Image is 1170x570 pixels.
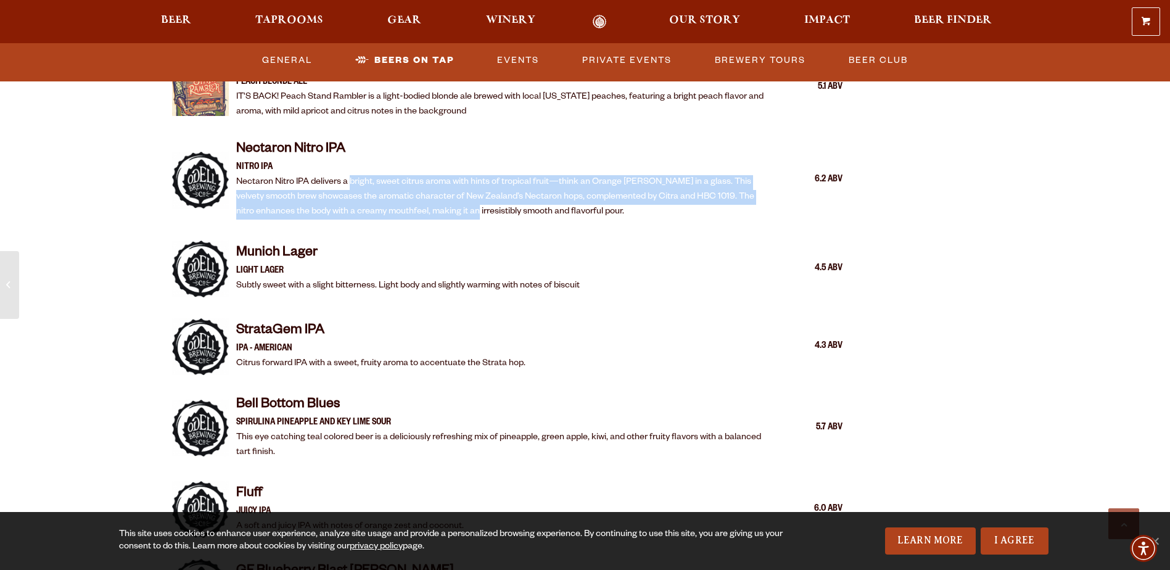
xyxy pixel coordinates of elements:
[781,172,842,188] div: 6.2 ABV
[350,542,403,552] a: privacy policy
[236,160,774,175] p: Nitro IPA
[914,15,992,25] span: Beer Finder
[161,15,191,25] span: Beer
[577,46,677,75] a: Private Events
[236,141,774,160] h4: Nectaron Nitro IPA
[387,15,421,25] span: Gear
[236,244,580,264] h4: Munich Lager
[844,46,913,75] a: Beer Club
[492,46,544,75] a: Events
[236,416,774,431] p: Spirulina Pineapple and Key Lime Sour
[172,152,229,209] img: Item Thumbnail
[577,15,623,29] a: Odell Home
[153,15,199,29] a: Beer
[781,80,842,96] div: 5.1 ABV
[236,396,774,416] h4: Bell Bottom Blues
[981,527,1048,555] a: I Agree
[486,15,535,25] span: Winery
[781,502,842,518] div: 6.0 ABV
[119,529,784,553] div: This site uses cookies to enhance user experience, analyze site usage and provide a personalized ...
[255,15,323,25] span: Taprooms
[236,431,774,460] p: This eye catching teal colored beer is a deliciously refreshing mix of pineapple, green apple, ki...
[669,15,740,25] span: Our Story
[379,15,429,29] a: Gear
[885,527,976,555] a: Learn More
[236,264,580,279] p: Light Lager
[796,15,858,29] a: Impact
[236,342,525,357] p: IPA - AMERICAN
[236,357,525,371] p: Citrus forward IPA with a sweet, fruity aroma to accentuate the Strata hop.
[236,279,580,294] p: Subtly sweet with a slight bitterness. Light body and slightly warming with notes of biscuit
[1108,508,1139,539] a: Scroll to top
[172,318,229,375] img: Item Thumbnail
[710,46,810,75] a: Brewery Tours
[236,505,464,519] p: Juicy IPA
[236,322,525,342] h4: StrataGem IPA
[172,400,229,456] img: Item Thumbnail
[350,46,459,75] a: Beers on Tap
[172,241,229,297] img: Item Thumbnail
[478,15,543,29] a: Winery
[236,485,464,505] h4: Fluff
[804,15,850,25] span: Impact
[661,15,748,29] a: Our Story
[236,175,774,220] p: Nectaron Nitro IPA delivers a bright, sweet citrus aroma with hints of tropical fruit—think an Or...
[1130,535,1157,562] div: Accessibility Menu
[236,75,774,90] p: Peach Blonde Ale
[247,15,331,29] a: Taprooms
[906,15,1000,29] a: Beer Finder
[781,420,842,436] div: 5.7 ABV
[172,481,229,538] img: Item Thumbnail
[257,46,317,75] a: General
[781,339,842,355] div: 4.3 ABV
[172,59,229,116] img: Item Thumbnail
[781,261,842,277] div: 4.5 ABV
[236,90,774,120] p: IT'S BACK! Peach Stand Rambler is a light-bodied blonde ale brewed with local [US_STATE] peaches,...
